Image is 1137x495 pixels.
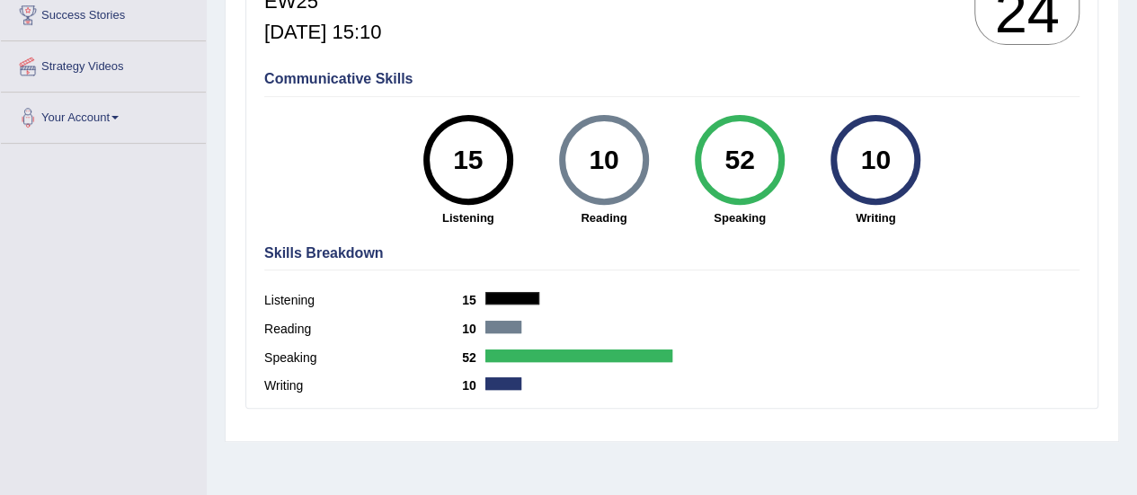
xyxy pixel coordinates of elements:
strong: Listening [409,209,527,226]
h4: Skills Breakdown [264,245,1079,261]
a: Strategy Videos [1,41,206,86]
label: Reading [264,320,462,339]
div: 10 [843,122,909,198]
div: 52 [706,122,772,198]
strong: Speaking [680,209,798,226]
h4: Communicative Skills [264,71,1079,87]
div: 15 [435,122,501,198]
label: Writing [264,376,462,395]
label: Speaking [264,349,462,367]
strong: Writing [817,209,935,226]
b: 10 [462,322,485,336]
h5: [DATE] 15:10 [264,22,514,43]
div: 10 [571,122,636,198]
label: Listening [264,291,462,310]
strong: Reading [545,209,662,226]
b: 52 [462,350,485,365]
a: Your Account [1,93,206,137]
b: 10 [462,378,485,393]
b: 15 [462,293,485,307]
